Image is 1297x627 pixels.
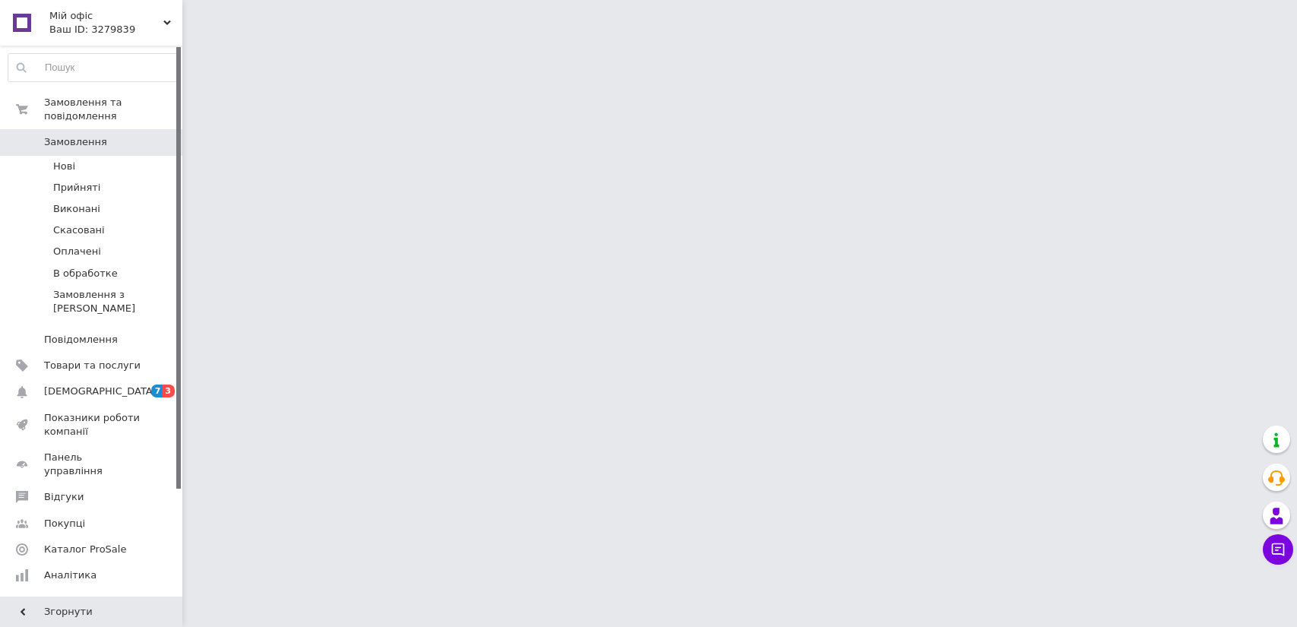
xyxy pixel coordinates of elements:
span: Панель управління [44,451,141,478]
span: Товари та послуги [44,359,141,372]
span: Скасовані [53,223,105,237]
span: Замовлення [44,135,107,149]
span: Мій офіс [49,9,163,23]
span: Замовлення та повідомлення [44,96,182,123]
span: Інструменти веб-майстра та SEO [44,594,141,622]
span: Замовлення з [PERSON_NAME] [53,288,178,315]
span: Покупці [44,517,85,530]
span: Каталог ProSale [44,543,126,556]
span: [DEMOGRAPHIC_DATA] [44,385,157,398]
span: Показники роботи компанії [44,411,141,439]
span: Виконані [53,202,100,216]
span: Повідомлення [44,333,118,347]
span: В обработке [53,267,118,280]
span: Аналітика [44,568,96,582]
div: Ваш ID: 3279839 [49,23,182,36]
span: Оплачені [53,245,101,258]
button: Чат з покупцем [1263,534,1293,565]
span: Відгуки [44,490,84,504]
input: Пошук [8,54,179,81]
span: Нові [53,160,75,173]
span: 7 [151,385,163,397]
span: Прийняті [53,181,100,195]
span: 3 [163,385,175,397]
